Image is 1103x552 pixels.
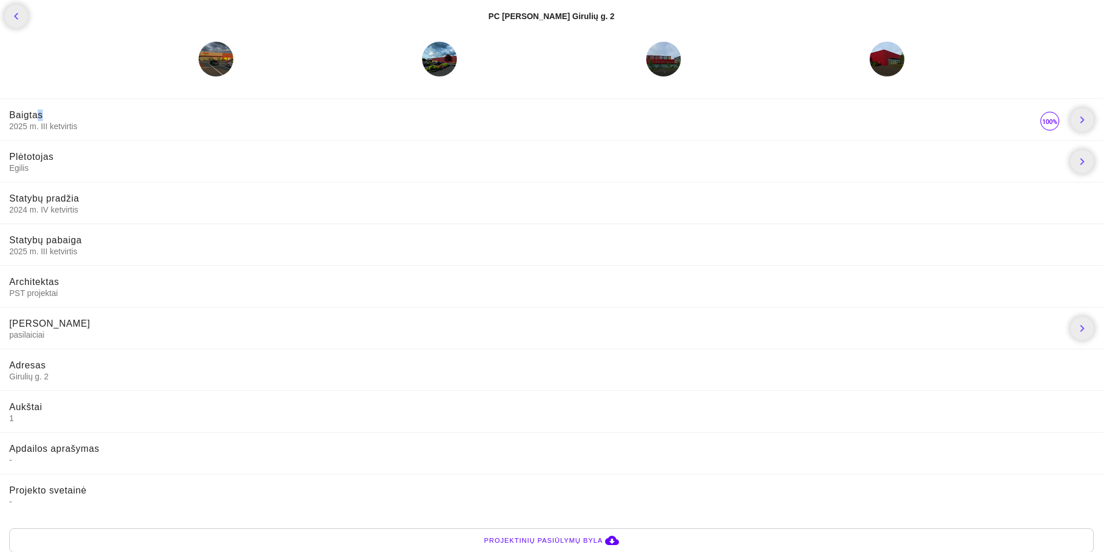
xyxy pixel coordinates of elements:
span: 2025 m. III ketvirtis [9,121,1038,131]
span: PST projektai [9,288,1094,298]
div: PC [PERSON_NAME] Girulių g. 2 [489,10,615,22]
span: Girulių g. 2 [9,371,1094,382]
span: Statybų pradžia [9,193,79,203]
span: Adresas [9,360,46,370]
i: chevron_right [1075,155,1089,169]
i: chevron_right [1075,113,1089,127]
span: pasilaiciai [9,330,1061,340]
span: Statybų pabaiga [9,235,82,245]
span: 1 [9,413,1094,423]
a: chevron_right [1071,317,1094,340]
span: [PERSON_NAME] [9,319,90,328]
span: Aukštai [9,402,42,412]
a: chevron_left [5,5,28,28]
span: Projektinių pasiūlymų byla [484,535,603,546]
span: Baigtas [9,110,43,120]
span: - [9,455,1094,465]
img: 100 [1038,109,1061,133]
span: Architektas [9,277,59,287]
span: 2025 m. III ketvirtis [9,246,1094,257]
span: Plėtotojas [9,152,54,162]
span: Egilis [9,163,1061,173]
span: Apdailos aprašymas [9,444,100,454]
span: - [9,496,1094,507]
a: chevron_right [1071,150,1094,173]
span: Projekto svetainė [9,485,87,495]
i: chevron_right [1075,321,1089,335]
span: 2024 m. IV ketvirtis [9,204,1094,215]
i: cloud_download [605,533,619,547]
a: chevron_right [1071,108,1094,131]
i: chevron_left [9,9,23,23]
